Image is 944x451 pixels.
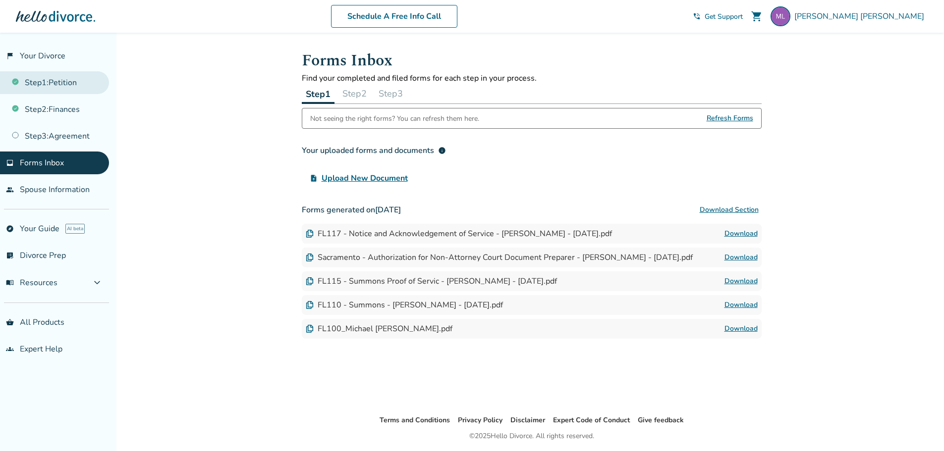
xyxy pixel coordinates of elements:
img: Document [306,230,314,238]
span: Resources [6,277,57,288]
button: Download Section [697,200,762,220]
span: expand_more [91,277,103,289]
img: Document [306,301,314,309]
span: Get Support [705,12,743,21]
a: Privacy Policy [458,415,502,425]
a: Schedule A Free Info Call [331,5,457,28]
h3: Forms generated on [DATE] [302,200,762,220]
p: Find your completed and filed forms for each step in your process. [302,73,762,84]
div: FL115 - Summons Proof of Servic - [PERSON_NAME] - [DATE].pdf [306,276,557,287]
a: Download [724,251,758,263]
span: Forms Inbox [20,157,64,168]
a: phone_in_talkGet Support [693,12,743,21]
div: Your uploaded forms and documents [302,145,446,156]
span: AI beta [65,224,85,234]
img: mpjlewis@gmail.com [771,6,790,26]
li: Give feedback [638,414,684,426]
a: Terms and Conditions [380,415,450,425]
button: Step2 [338,84,371,103]
h1: Forms Inbox [302,49,762,73]
a: Expert Code of Conduct [553,415,630,425]
span: [PERSON_NAME] [PERSON_NAME] [794,11,928,22]
iframe: Chat Widget [894,403,944,451]
div: FL100_Michael [PERSON_NAME].pdf [306,323,452,334]
span: flag_2 [6,52,14,60]
span: list_alt_check [6,251,14,259]
img: Document [306,253,314,261]
a: Download [724,228,758,240]
span: groups [6,345,14,353]
div: Sacramento - Authorization for Non-Attorney Court Document Preparer - [PERSON_NAME] - [DATE].pdf [306,252,693,263]
a: Download [724,323,758,335]
span: info [438,147,446,154]
div: FL117 - Notice and Acknowledgement of Service - [PERSON_NAME] - [DATE].pdf [306,228,612,239]
div: Not seeing the right forms? You can refresh them here. [310,108,479,128]
span: phone_in_talk [693,12,701,20]
button: Step1 [302,84,334,104]
span: upload_file [310,174,318,182]
a: Download [724,275,758,287]
span: Refresh Forms [707,108,753,128]
span: explore [6,225,14,233]
span: shopping_cart [751,10,763,22]
li: Disclaimer [510,414,545,426]
button: Step3 [375,84,407,103]
span: menu_book [6,279,14,287]
span: people [6,186,14,194]
img: Document [306,325,314,333]
span: inbox [6,159,14,167]
div: © 2025 Hello Divorce. All rights reserved. [469,430,594,442]
a: Download [724,299,758,311]
img: Document [306,277,314,285]
div: FL110 - Summons - [PERSON_NAME] - [DATE].pdf [306,300,503,310]
span: shopping_basket [6,318,14,326]
span: Upload New Document [322,172,408,184]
